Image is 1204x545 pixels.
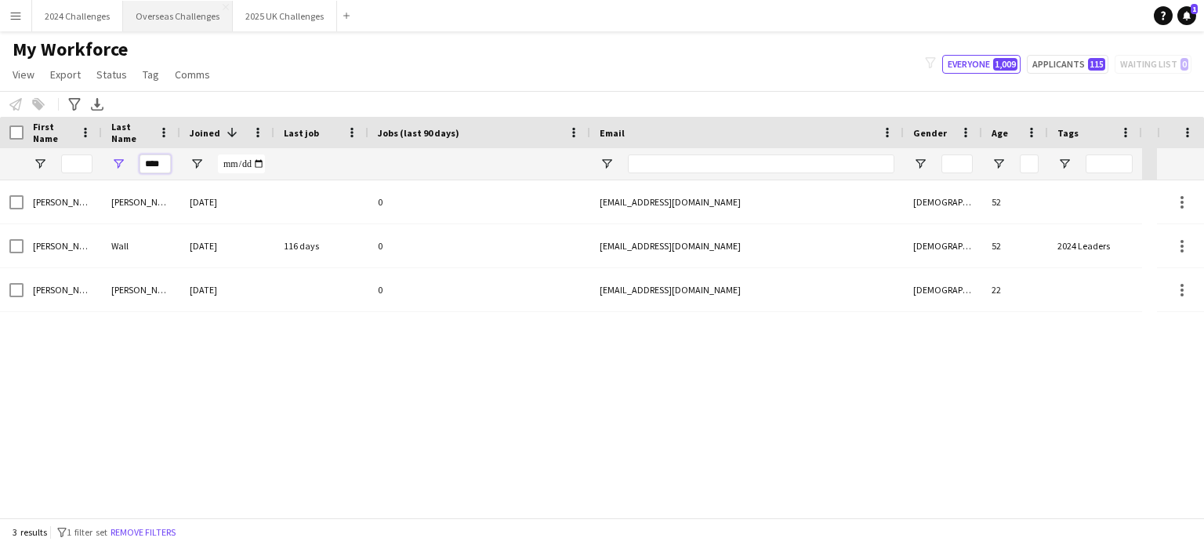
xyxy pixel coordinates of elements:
[904,268,982,311] div: [DEMOGRAPHIC_DATA]
[1020,154,1039,173] input: Age Filter Input
[111,157,125,171] button: Open Filter Menu
[1088,58,1105,71] span: 115
[1086,154,1133,173] input: Tags Filter Input
[33,121,74,144] span: First Name
[102,180,180,223] div: [PERSON_NAME]
[190,157,204,171] button: Open Filter Menu
[111,121,152,144] span: Last Name
[590,268,904,311] div: [EMAIL_ADDRESS][DOMAIN_NAME]
[218,154,265,173] input: Joined Filter Input
[941,154,973,173] input: Gender Filter Input
[88,95,107,114] app-action-btn: Export XLSX
[368,180,590,223] div: 0
[1057,127,1079,139] span: Tags
[175,67,210,82] span: Comms
[6,64,41,85] a: View
[143,67,159,82] span: Tag
[44,64,87,85] a: Export
[1027,55,1108,74] button: Applicants115
[169,64,216,85] a: Comms
[904,224,982,267] div: [DEMOGRAPHIC_DATA]
[24,268,102,311] div: [PERSON_NAME]
[1177,6,1196,25] a: 1
[600,127,625,139] span: Email
[982,180,1048,223] div: 52
[24,180,102,223] div: [PERSON_NAME]
[942,55,1021,74] button: Everyone1,009
[102,268,180,311] div: [PERSON_NAME]
[90,64,133,85] a: Status
[32,1,123,31] button: 2024 Challenges
[13,38,128,61] span: My Workforce
[913,157,927,171] button: Open Filter Menu
[590,224,904,267] div: [EMAIL_ADDRESS][DOMAIN_NAME]
[190,127,220,139] span: Joined
[982,224,1048,267] div: 52
[50,67,81,82] span: Export
[982,268,1048,311] div: 22
[65,95,84,114] app-action-btn: Advanced filters
[368,268,590,311] div: 0
[1191,4,1198,14] span: 1
[628,154,894,173] input: Email Filter Input
[102,224,180,267] div: Wall
[123,1,233,31] button: Overseas Challenges
[600,157,614,171] button: Open Filter Menu
[904,180,982,223] div: [DEMOGRAPHIC_DATA]
[67,526,107,538] span: 1 filter set
[284,127,319,139] span: Last job
[180,268,274,311] div: [DATE]
[274,224,368,267] div: 116 days
[1048,224,1142,267] div: 2024 Leaders
[140,154,171,173] input: Last Name Filter Input
[378,127,459,139] span: Jobs (last 90 days)
[913,127,947,139] span: Gender
[136,64,165,85] a: Tag
[33,157,47,171] button: Open Filter Menu
[24,224,102,267] div: [PERSON_NAME]
[1057,157,1072,171] button: Open Filter Menu
[993,58,1017,71] span: 1,009
[180,224,274,267] div: [DATE]
[13,67,34,82] span: View
[590,180,904,223] div: [EMAIL_ADDRESS][DOMAIN_NAME]
[107,524,179,541] button: Remove filters
[180,180,274,223] div: [DATE]
[368,224,590,267] div: 0
[96,67,127,82] span: Status
[992,157,1006,171] button: Open Filter Menu
[61,154,92,173] input: First Name Filter Input
[233,1,337,31] button: 2025 UK Challenges
[992,127,1008,139] span: Age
